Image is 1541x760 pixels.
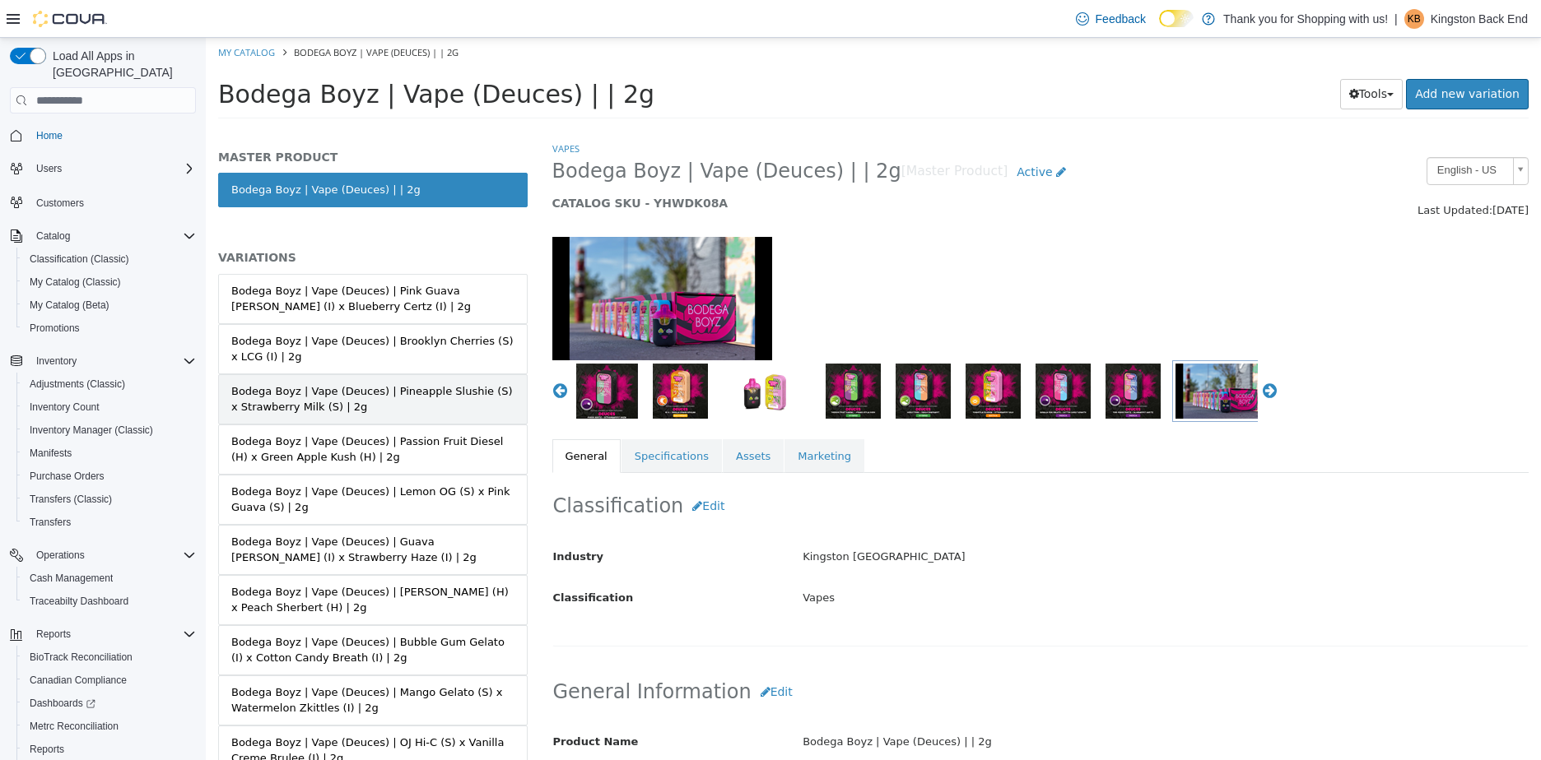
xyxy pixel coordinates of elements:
span: Cash Management [23,568,196,588]
a: Canadian Compliance [23,670,133,690]
a: My Catalog (Classic) [23,272,128,292]
div: Bodega Boyz | Vape (Deuces) | | 2g [584,690,1334,719]
a: Cash Management [23,568,119,588]
h2: Classification [347,453,1323,484]
button: Catalog [30,226,77,246]
span: My Catalog (Beta) [30,299,109,312]
span: Transfers (Classic) [30,493,112,506]
span: Cash Management [30,572,113,585]
button: Cash Management [16,567,203,590]
span: Traceabilty Dashboard [23,591,196,611]
span: Load All Apps in [GEOGRAPHIC_DATA] [46,48,196,81]
p: Thank you for Shopping with us! [1223,9,1388,29]
span: Industry [347,512,398,525]
button: Inventory Count [16,396,203,419]
span: Customers [36,197,84,210]
button: Edit [477,453,528,484]
span: Adjustments (Classic) [23,374,196,394]
a: Purchase Orders [23,466,111,486]
a: Bodega Boyz | Vape (Deuces) | | 2g [12,135,322,169]
div: Bodega Boyz | Vape (Deuces) | Pink Guava [PERSON_NAME] (I) x Blueberry Certz (I) | 2g [26,245,309,277]
button: Inventory [3,350,203,373]
button: My Catalog (Beta) [16,294,203,317]
span: Bodega Boyz | Vape (Deuces) | | 2g [347,121,696,146]
button: Customers [3,190,203,214]
span: BioTrack Reconciliation [30,651,133,664]
button: Tools [1134,41,1198,72]
span: Active [811,127,846,141]
span: Classification [347,554,428,566]
span: My Catalog (Classic) [30,276,121,289]
div: Bodega Boyz | Vape (Deuces) | [PERSON_NAME] (H) x Peach Sherbert (H) | 2g [26,546,309,578]
span: Operations [36,549,85,562]
button: Adjustments (Classic) [16,373,203,396]
span: Purchase Orders [23,466,196,486]
span: Transfers [30,516,71,529]
a: Classification (Classic) [23,249,136,269]
span: Operations [30,545,196,565]
span: Reports [36,628,71,641]
button: Reports [30,624,77,644]
span: Classification (Classic) [23,249,196,269]
a: Home [30,126,69,146]
div: Kingston Back End [1404,9,1424,29]
span: Transfers [23,512,196,532]
span: Metrc Reconciliation [30,720,119,733]
span: BioTrack Reconciliation [23,647,196,667]
span: Users [36,162,62,175]
div: Bodega Boyz | Vape (Deuces) | Brooklyn Cherries (S) x LCG (I) | 2g [26,295,309,327]
span: Reports [30,743,64,756]
span: Classification (Classic) [30,253,129,266]
button: Users [30,159,68,178]
span: Canadian Compliance [30,674,127,687]
span: Manifests [30,447,72,460]
button: Home [3,123,203,147]
a: Manifests [23,443,78,463]
a: Feedback [1069,2,1152,35]
a: Transfers [23,512,77,532]
small: [Master Product] [696,127,803,141]
a: Promotions [23,318,86,338]
h2: General Information [347,639,1323,670]
button: Previous [347,345,363,361]
span: Catalog [36,229,70,243]
span: Adjustments (Classic) [30,378,125,391]
span: Canadian Compliance [23,670,196,690]
span: English - US [1222,120,1301,146]
span: Inventory Manager (Classic) [30,424,153,437]
a: Assets [517,401,578,436]
div: Bodega Boyz | Vape (Deuces) | OJ Hi-C (S) x Vanilla Creme Brulee (I) | 2g [26,697,309,729]
span: Promotions [23,318,196,338]
div: Vapes [584,546,1334,575]
button: Transfers [16,511,203,534]
a: My Catalog (Beta) [23,295,116,315]
button: Operations [3,544,203,567]
span: Inventory Manager (Classic) [23,420,196,440]
button: Classification (Classic) [16,248,203,271]
button: Metrc Reconciliation [16,715,203,738]
span: Inventory Count [23,397,196,417]
div: Bodega Boyz | Vape (Deuces) | Lemon OG (S) x Pink Guava (S) | 2g [26,446,309,478]
input: Dark Mode [1159,10,1194,27]
div: Bodega Boyz | Vape (Deuces) | Guava [PERSON_NAME] (I) x Strawberry Haze (I) | 2g [26,496,309,528]
span: Traceabilty Dashboard [30,595,128,608]
span: Reports [23,739,196,759]
button: Manifests [16,442,203,465]
button: BioTrack Reconciliation [16,646,203,669]
a: General [347,401,415,436]
button: Operations [30,545,91,565]
img: Cova [33,11,107,27]
span: Dashboards [23,693,196,713]
button: Next [1056,345,1073,361]
span: Dark Mode [1159,27,1160,28]
div: Bodega Boyz | Vape (Deuces) | Bubble Gum Gelato (I) x Cotton Candy Breath (I) | 2g [26,596,309,628]
h5: CATALOG SKU - YHWDK08A [347,158,1073,173]
a: Marketing [579,401,659,436]
span: Bodega Boyz | Vape (Deuces) | | 2g [88,8,253,21]
h5: MASTER PRODUCT [12,112,322,127]
button: Edit [546,639,596,670]
div: Bodega Boyz | Vape (Deuces) | Passion Fruit Diesel (H) x Green Apple Kush (H) | 2g [26,396,309,428]
div: Kingston [GEOGRAPHIC_DATA] [584,505,1334,534]
span: [DATE] [1287,166,1323,178]
h5: VARIATIONS [12,212,322,227]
